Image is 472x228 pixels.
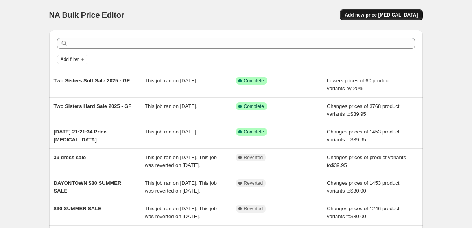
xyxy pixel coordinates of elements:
[145,180,217,194] span: This job ran on [DATE]. This job was reverted on [DATE].
[145,154,217,168] span: This job ran on [DATE]. This job was reverted on [DATE].
[331,162,347,168] span: $39.95
[327,180,399,194] span: Changes prices of 1453 product variants to
[244,154,263,161] span: Reverted
[54,129,107,143] span: [DATE] 21:21:34 Price [MEDICAL_DATA]
[350,111,366,117] span: $39.95
[345,12,418,18] span: Add new price [MEDICAL_DATA]
[57,55,88,64] button: Add filter
[61,56,79,63] span: Add filter
[54,206,101,211] span: $30 SUMMER SALE
[350,213,366,219] span: $30.00
[327,103,399,117] span: Changes prices of 3768 product variants to
[244,78,264,84] span: Complete
[350,188,366,194] span: $30.00
[54,180,122,194] span: DAYONTOWN $30 SUMMER SALE
[54,103,132,109] span: Two Sisters Hard Sale 2025 - GF
[244,129,264,135] span: Complete
[244,206,263,212] span: Reverted
[54,78,130,83] span: Two Sisters Soft Sale 2025 - GF
[145,78,197,83] span: This job ran on [DATE].
[145,206,217,219] span: This job ran on [DATE]. This job was reverted on [DATE].
[327,154,406,168] span: Changes prices of product variants to
[54,154,86,160] span: 39 dress sale
[350,137,366,143] span: $39.95
[340,9,422,20] button: Add new price [MEDICAL_DATA]
[244,103,264,109] span: Complete
[327,78,390,91] span: Lowers prices of 60 product variants by 20%
[327,206,399,219] span: Changes prices of 1246 product variants to
[327,129,399,143] span: Changes prices of 1453 product variants to
[49,11,124,19] span: NA Bulk Price Editor
[145,129,197,135] span: This job ran on [DATE].
[145,103,197,109] span: This job ran on [DATE].
[244,180,263,186] span: Reverted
